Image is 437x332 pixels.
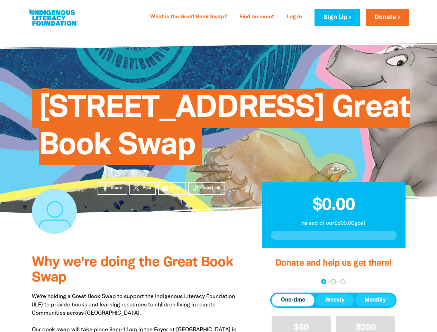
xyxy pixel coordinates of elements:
[355,294,395,306] button: Monthly
[39,94,410,165] span: [STREET_ADDRESS] Great Book Swap
[325,296,345,304] span: Weekly
[365,296,386,304] span: Monthly
[272,294,315,306] button: One-time
[32,256,233,284] span: Why we're doing the Great Book Swap
[315,9,360,26] a: Sign Up
[356,324,376,332] span: $200
[331,279,336,284] button: Navigate to step 2 of 3 to enter your details
[275,259,392,267] span: Donate and help us get there!
[143,185,151,191] span: Post
[281,296,305,304] span: One-time
[98,182,127,195] a: Share
[340,279,346,284] button: Navigate to step 3 of 3 to enter your payment details
[294,324,309,332] span: $50
[321,279,326,284] button: Navigate to step 1 of 3 to enter your donation amount
[162,185,169,192] i: email
[235,12,278,23] a: Find an event
[366,9,409,26] a: Donate
[312,197,355,213] span: $0.00
[270,293,397,308] div: Donation frequency
[271,219,397,228] p: raised of our $500.00 goal
[171,185,181,191] span: Email
[146,12,231,23] a: What is the Great Book Swap?
[201,185,220,191] span: Copy Link
[282,12,306,23] a: Log In
[111,185,122,191] span: Share
[158,182,186,195] a: emailEmail
[316,294,354,306] button: Weekly
[129,182,156,195] a: Post
[188,182,225,195] button: Copy Link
